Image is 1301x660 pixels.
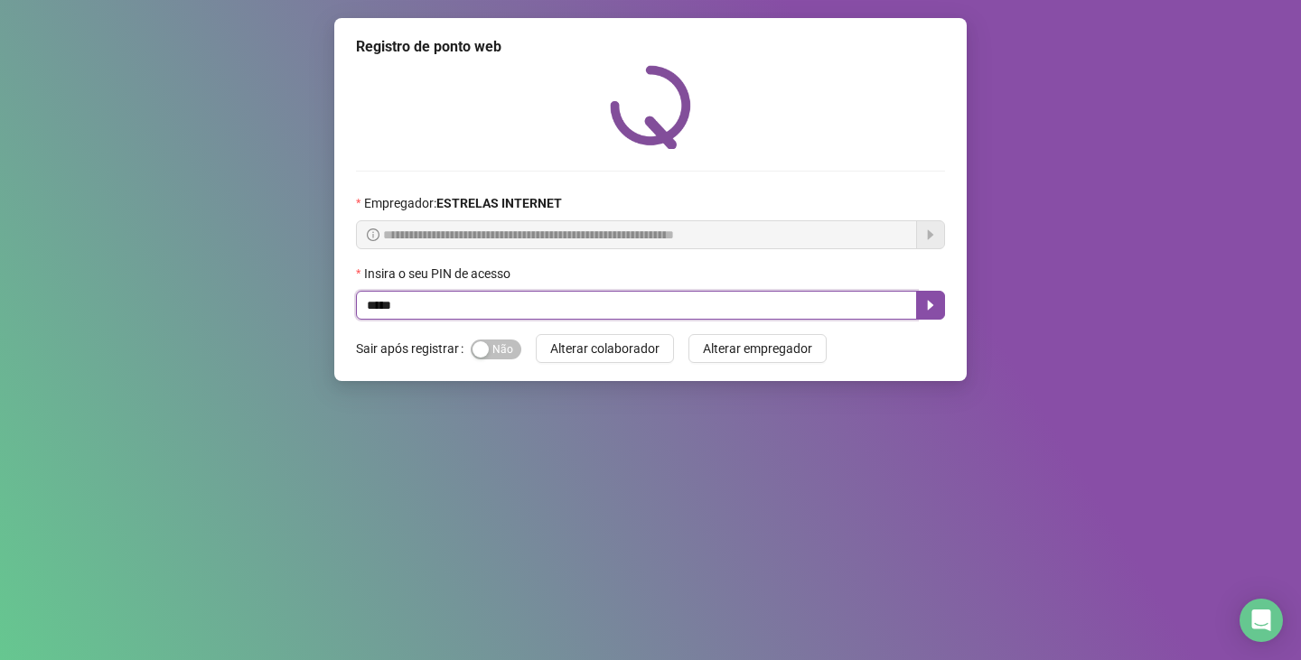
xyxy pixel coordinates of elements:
strong: ESTRELAS INTERNET [436,196,562,210]
span: Empregador : [364,193,562,213]
span: caret-right [923,298,938,312]
button: Alterar colaborador [536,334,674,363]
span: info-circle [367,228,379,241]
div: Open Intercom Messenger [1240,599,1283,642]
span: Alterar colaborador [550,339,660,358]
div: Registro de ponto web [356,36,945,58]
label: Insira o seu PIN de acesso [356,264,522,284]
button: Alterar empregador [688,334,827,363]
img: QRPoint [610,65,691,149]
label: Sair após registrar [356,334,471,363]
span: Alterar empregador [703,339,812,358]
